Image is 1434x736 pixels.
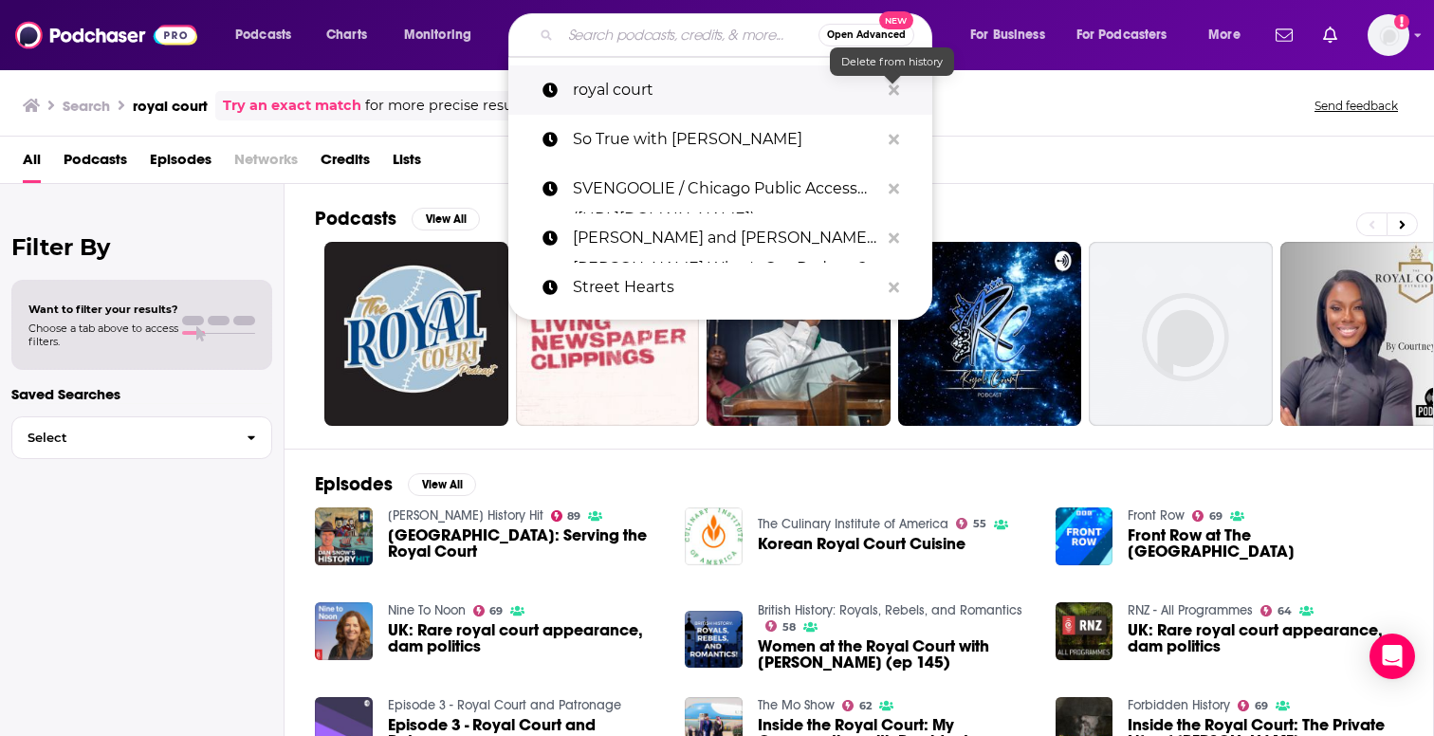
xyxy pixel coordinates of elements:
span: Networks [234,144,298,183]
a: Credits [321,144,370,183]
img: UK: Rare royal court appearance, dam politics [1056,602,1113,660]
span: Monitoring [404,22,471,48]
span: Choose a tab above to access filters. [28,322,178,348]
span: For Business [970,22,1045,48]
a: UK: Rare royal court appearance, dam politics [388,622,663,654]
span: New [879,11,913,29]
a: Forbidden History [1128,697,1230,713]
a: 55 [956,518,986,529]
a: Front Row [1128,507,1185,524]
button: Show profile menu [1368,14,1409,56]
a: UK: Rare royal court appearance, dam politics [1128,622,1403,654]
a: Korean Royal Court Cuisine [758,536,965,552]
img: Podchaser - Follow, Share and Rate Podcasts [15,17,197,53]
a: Show notifications dropdown [1268,19,1300,51]
span: Charts [326,22,367,48]
img: Korean Royal Court Cuisine [685,507,743,565]
button: open menu [222,20,316,50]
span: 62 [859,702,872,710]
span: 69 [489,607,503,616]
a: Try an exact match [223,95,361,117]
button: open menu [957,20,1069,50]
a: 69 [1192,510,1223,522]
a: Kensington Palace: Serving the Royal Court [388,527,663,560]
img: Front Row at The Royal Court Theatre [1056,507,1113,565]
p: royal court [573,65,879,115]
a: Street Hearts [508,263,932,312]
a: British History: Royals, Rebels, and Romantics [758,602,1022,618]
span: Logged in as lilynwalker [1368,14,1409,56]
a: Kensington Palace: Serving the Royal Court [315,507,373,565]
a: So True with [PERSON_NAME] [508,115,932,164]
a: royal court [508,65,932,115]
a: 89 [551,510,581,522]
span: Women at the Royal Court with [PERSON_NAME] (ep 145) [758,638,1033,671]
p: SVENGOOLIE / Chicago Public Access (https://youtu.be/dPHnmUqZPdU) [573,164,879,213]
span: Podcasts [235,22,291,48]
button: View All [408,473,476,496]
a: [PERSON_NAME] and [PERSON_NAME] [PERSON_NAME] What's Our Podcast? [508,213,932,263]
a: 62 [842,700,872,711]
a: Nine To Noon [388,602,466,618]
h2: Podcasts [315,207,396,230]
h3: Search [63,97,110,115]
span: Open Advanced [827,30,906,40]
img: User Profile [1368,14,1409,56]
button: Send feedback [1309,98,1404,114]
h3: royal court [133,97,208,115]
span: For Podcasters [1076,22,1167,48]
span: 69 [1255,702,1268,710]
a: RNZ - All Programmes [1128,602,1253,618]
a: PodcastsView All [315,207,480,230]
div: Search podcasts, credits, & more... [526,13,950,57]
a: Front Row at The Royal Court Theatre [1128,527,1403,560]
img: UK: Rare royal court appearance, dam politics [315,602,373,660]
p: Kyle Mooney and Beck Bennett's What's Our Podcast? [573,213,879,263]
a: The Culinary Institute of America [758,516,948,532]
button: open menu [1064,20,1195,50]
input: Search podcasts, credits, & more... [561,20,818,50]
a: 69 [473,605,504,616]
a: Lists [393,144,421,183]
a: 64 [1260,605,1292,616]
h2: Filter By [11,233,272,261]
span: Episodes [150,144,211,183]
span: 69 [1209,512,1223,521]
span: More [1208,22,1241,48]
svg: Add a profile image [1394,14,1409,29]
span: [GEOGRAPHIC_DATA]: Serving the Royal Court [388,527,663,560]
a: Dan Snow's History Hit [388,507,543,524]
span: Podcasts [64,144,127,183]
button: View All [412,208,480,230]
p: Street Hearts [573,263,879,312]
a: SVENGOOLIE / Chicago Public Access ([URL][DOMAIN_NAME]) [508,164,932,213]
div: Open Intercom Messenger [1370,634,1415,679]
button: open menu [391,20,496,50]
a: 58 [765,620,796,632]
a: All [23,144,41,183]
a: Women at the Royal Court with Gemma Hollman (ep 145) [685,611,743,669]
a: Episode 3 - Royal Court and Patronage [388,697,621,713]
span: Select [12,432,231,444]
span: for more precise results [365,95,529,117]
p: So True with Caleb Hearon [573,115,879,164]
button: Select [11,416,272,459]
span: Want to filter your results? [28,303,178,316]
button: open menu [1195,20,1264,50]
a: 69 [1238,700,1268,711]
a: The Mo Show [758,697,835,713]
span: 55 [973,520,986,528]
h2: Episodes [315,472,393,496]
a: EpisodesView All [315,472,476,496]
a: Women at the Royal Court with Gemma Hollman (ep 145) [758,638,1033,671]
button: Open AdvancedNew [818,24,914,46]
a: Show notifications dropdown [1315,19,1345,51]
